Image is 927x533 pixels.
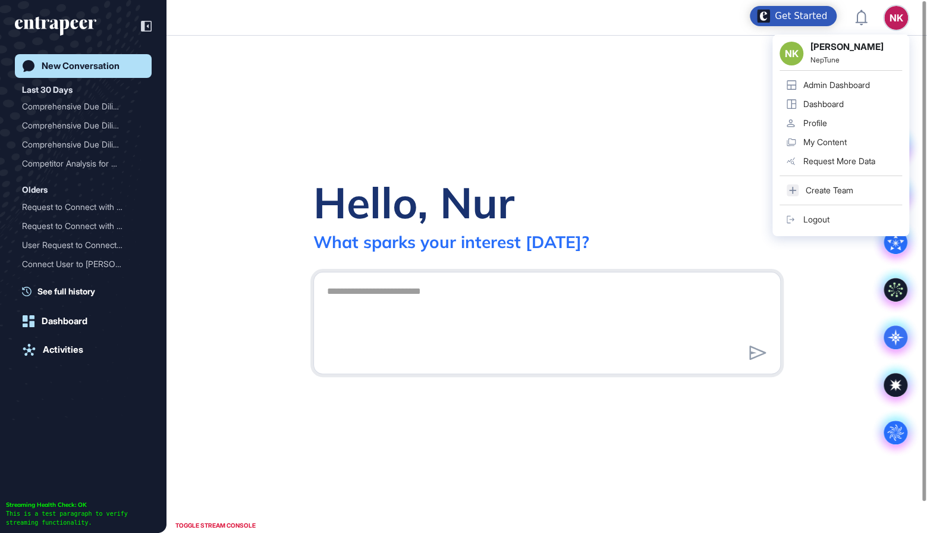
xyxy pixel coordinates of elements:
div: Competitor Analysis for Marsirius AI and Key Global and Local Competitors [22,154,144,173]
div: Competitor Analysis for M... [22,154,135,173]
div: Open Get Started checklist [750,6,837,26]
div: Comprehensive Due Diligen... [22,97,135,116]
span: See full history [37,285,95,297]
div: Comprehensive Due Diligen... [22,135,135,154]
div: TOGGLE STREAM CONSOLE [172,518,259,533]
img: launcher-image-alternative-text [757,10,770,23]
div: Comprehensive Due Diligen... [22,116,135,135]
div: Connect User to Reese [22,255,144,274]
div: What sparks your interest [DATE]? [313,231,589,252]
a: New Conversation [15,54,152,78]
a: Dashboard [15,309,152,333]
button: NK [884,6,908,30]
div: Request to Connect with Reese [22,274,144,293]
div: Comprehensive Due Diligence and Competitor Intelligence Report for Neptune for Kids [22,97,144,116]
div: Dashboard [42,316,87,327]
div: Get Started [775,10,827,22]
div: entrapeer-logo [15,17,96,36]
div: Activities [43,344,83,355]
a: Activities [15,338,152,362]
div: Connect User to [PERSON_NAME] [22,255,135,274]
div: Hello, Nur [313,175,514,229]
div: User Request to Connect w... [22,236,135,255]
div: Request to Connect with Reese [22,197,144,217]
div: Request to Connect with Reese [22,217,144,236]
div: Request to Connect with R... [22,274,135,293]
div: User Request to Connect with Reese [22,236,144,255]
div: Olders [22,183,48,197]
div: Request to Connect with R... [22,197,135,217]
a: See full history [22,285,152,297]
div: Comprehensive Due Diligence and Competitor Intelligence Report for Fire-Stopper in Fire Safety Ma... [22,116,144,135]
div: Request to Connect with R... [22,217,135,236]
div: Last 30 Days [22,83,73,97]
div: New Conversation [42,61,120,71]
div: Comprehensive Due Diligence Report for NextBig.app: Market Insights and Competitor Analysis in AI... [22,135,144,154]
